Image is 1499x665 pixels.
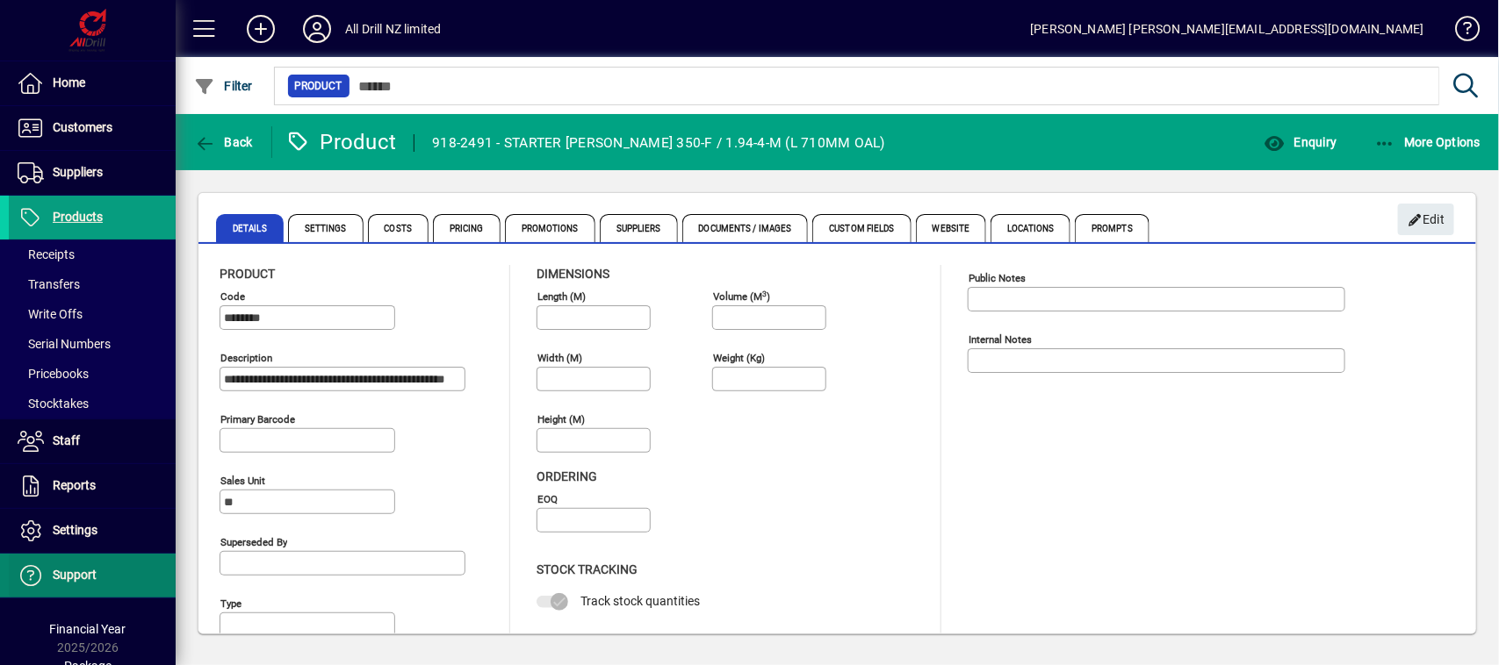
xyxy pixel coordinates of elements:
span: Settings [53,523,97,537]
span: Suppliers [53,165,103,179]
div: 918-2491 - STARTER [PERSON_NAME] 350-F / 1.94-4-M (L 710MM OAL) [432,129,885,157]
button: Profile [289,13,345,45]
a: Transfers [9,269,176,299]
span: Website [916,214,987,242]
button: Back [190,126,257,158]
span: Product [295,77,342,95]
button: Filter [190,70,257,102]
span: Serial Numbers [18,337,111,351]
span: Ordering [537,469,597,483]
span: Stock Tracking [537,562,638,576]
button: Enquiry [1259,126,1341,158]
mat-label: Width (m) [537,352,582,364]
div: All Drill NZ limited [345,15,442,43]
sup: 3 [762,289,767,297]
a: Support [9,554,176,597]
mat-label: Internal Notes [969,333,1032,346]
span: Enquiry [1264,135,1337,149]
span: Track stock quantities [580,594,700,608]
mat-label: Volume (m ) [713,290,770,303]
mat-label: EOQ [537,493,558,505]
span: Stocktakes [18,397,89,411]
span: Prompts [1075,214,1149,242]
span: Pricing [433,214,501,242]
mat-label: Length (m) [537,290,586,303]
div: [PERSON_NAME] [PERSON_NAME][EMAIL_ADDRESS][DOMAIN_NAME] [1030,15,1424,43]
span: Custom Fields [812,214,911,242]
span: Pricebooks [18,367,89,381]
div: Product [285,128,397,156]
span: Financial Year [50,622,126,636]
span: Home [53,75,85,89]
a: Knowledge Base [1442,4,1477,61]
a: Serial Numbers [9,329,176,359]
mat-label: Description [220,352,272,364]
span: Filter [194,79,253,93]
a: Pricebooks [9,359,176,389]
span: Support [53,568,97,582]
a: Receipts [9,240,176,269]
span: Suppliers [600,214,678,242]
mat-label: Primary barcode [220,413,295,425]
app-page-header-button: Back [176,126,272,158]
mat-label: Sales unit [220,475,265,487]
span: More Options [1374,135,1481,149]
span: Write Offs [18,307,83,321]
mat-label: Code [220,290,245,303]
mat-label: Superseded by [220,536,287,548]
a: Settings [9,509,176,553]
mat-label: Type [220,597,241,610]
span: Staff [53,433,80,447]
span: Customers [53,120,112,134]
span: Receipts [18,247,75,261]
mat-label: Weight (Kg) [713,352,765,364]
a: Staff [9,419,176,463]
a: Home [9,61,176,105]
span: Reports [53,478,96,492]
span: Transfers [18,277,80,291]
span: Documents / Images [682,214,809,242]
mat-label: Public Notes [969,272,1026,284]
button: More Options [1370,126,1486,158]
a: Stocktakes [9,389,176,418]
span: Locations [991,214,1070,242]
span: Product [220,267,275,281]
span: Edit [1408,205,1445,234]
button: Add [233,13,289,45]
a: Suppliers [9,151,176,195]
a: Write Offs [9,299,176,329]
a: Customers [9,106,176,150]
span: Details [216,214,284,242]
span: Promotions [505,214,595,242]
button: Edit [1398,204,1454,235]
span: Settings [288,214,364,242]
mat-label: Height (m) [537,413,585,425]
span: Back [194,135,253,149]
span: Dimensions [537,267,609,281]
span: Products [53,210,103,224]
span: Costs [368,214,429,242]
a: Reports [9,464,176,508]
